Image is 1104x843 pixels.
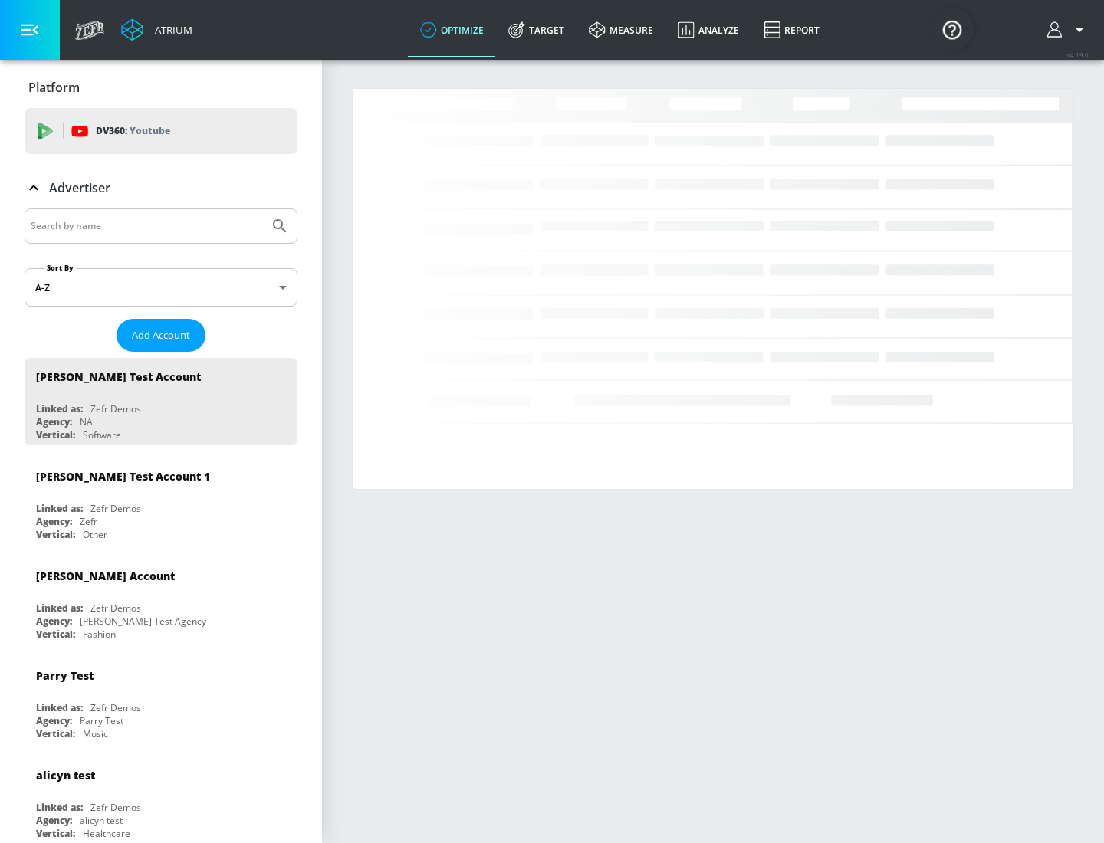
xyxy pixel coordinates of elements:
div: Other [83,528,107,541]
div: NA [80,415,93,428]
div: Zefr Demos [90,701,141,714]
div: [PERSON_NAME] Test AccountLinked as:Zefr DemosAgency:NAVertical:Software [25,358,297,445]
div: Linked as: [36,801,83,814]
div: Agency: [36,415,72,428]
a: Analyze [665,2,751,57]
p: Platform [28,79,80,96]
div: Vertical: [36,827,75,840]
div: Music [83,727,108,740]
div: Software [83,428,121,441]
button: Add Account [117,319,205,352]
div: [PERSON_NAME] Account [36,569,175,583]
div: Agency: [36,814,72,827]
div: Vertical: [36,528,75,541]
a: Report [751,2,832,57]
div: Agency: [36,714,72,727]
span: v 4.19.0 [1067,51,1089,59]
input: Search by name [31,216,263,236]
a: Atrium [121,18,192,41]
div: [PERSON_NAME] Test Account 1Linked as:Zefr DemosAgency:ZefrVertical:Other [25,458,297,545]
div: Platform [25,66,297,109]
div: Zefr Demos [90,801,141,814]
div: Agency: [36,615,72,628]
p: DV360: [96,123,170,139]
span: Add Account [132,326,190,344]
div: Parry Test [36,668,94,683]
p: Advertiser [49,179,110,196]
div: [PERSON_NAME] AccountLinked as:Zefr DemosAgency:[PERSON_NAME] Test AgencyVertical:Fashion [25,557,297,645]
div: [PERSON_NAME] Test Account 1 [36,469,210,484]
a: measure [577,2,665,57]
div: [PERSON_NAME] Test Agency [80,615,206,628]
div: Zefr Demos [90,402,141,415]
div: Linked as: [36,402,83,415]
div: Zefr [80,515,97,528]
p: Youtube [130,123,170,139]
div: Linked as: [36,602,83,615]
div: Fashion [83,628,116,641]
div: Healthcare [83,827,130,840]
div: Parry TestLinked as:Zefr DemosAgency:Parry TestVertical:Music [25,657,297,744]
div: Advertiser [25,166,297,209]
div: alicyn test [36,768,95,782]
div: DV360: Youtube [25,108,297,154]
label: Sort By [44,263,77,273]
div: A-Z [25,268,297,307]
div: [PERSON_NAME] Test Account [36,369,201,384]
div: Vertical: [36,428,75,441]
div: Vertical: [36,628,75,641]
div: Linked as: [36,701,83,714]
div: alicyn test [80,814,123,827]
button: Open Resource Center [931,8,974,51]
div: Linked as: [36,502,83,515]
div: Zefr Demos [90,602,141,615]
div: Agency: [36,515,72,528]
div: Zefr Demos [90,502,141,515]
div: Parry Test [80,714,123,727]
div: Atrium [149,23,192,37]
a: Target [496,2,577,57]
div: Vertical: [36,727,75,740]
a: optimize [408,2,496,57]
